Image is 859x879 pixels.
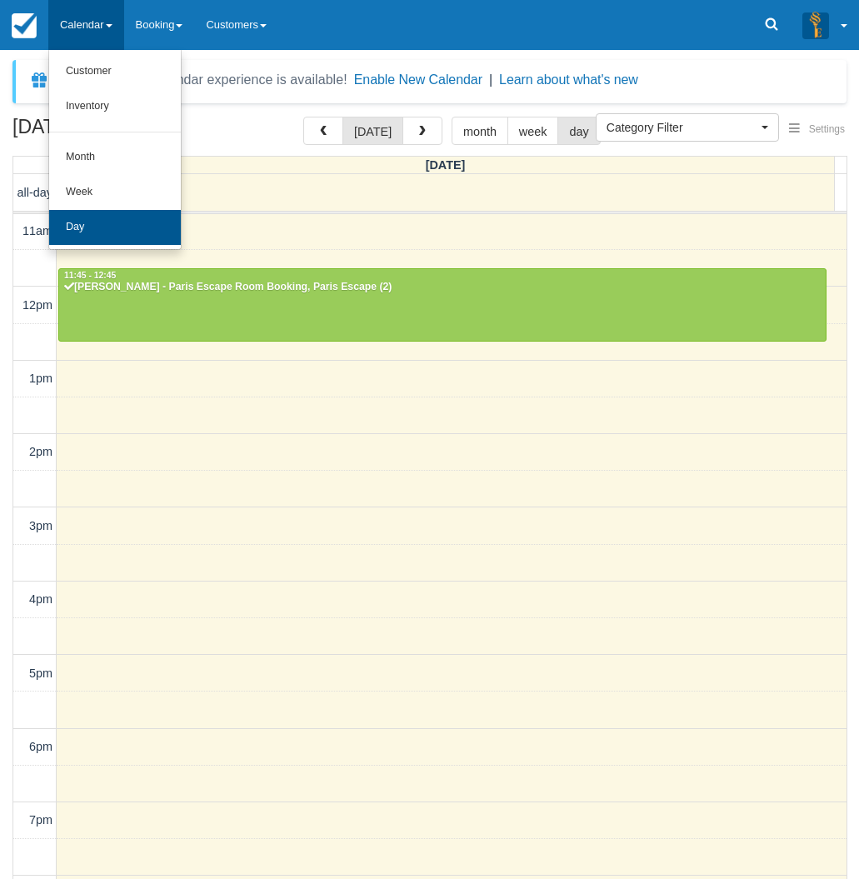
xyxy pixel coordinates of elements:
[507,117,559,145] button: week
[779,117,855,142] button: Settings
[12,117,223,147] h2: [DATE]
[49,175,181,210] a: Week
[49,54,181,89] a: Customer
[12,13,37,38] img: checkfront-main-nav-mini-logo.png
[63,281,822,294] div: [PERSON_NAME] - Paris Escape Room Booking, Paris Escape (2)
[49,89,181,124] a: Inventory
[17,186,52,199] span: all-day
[49,210,181,245] a: Day
[452,117,508,145] button: month
[426,158,466,172] span: [DATE]
[354,72,482,88] button: Enable New Calendar
[56,70,347,90] div: A new Booking Calendar experience is available!
[499,72,638,87] a: Learn about what's new
[802,12,829,38] img: A3
[607,119,757,136] span: Category Filter
[809,123,845,135] span: Settings
[489,72,492,87] span: |
[22,224,52,237] span: 11am
[49,140,181,175] a: Month
[342,117,403,145] button: [DATE]
[29,445,52,458] span: 2pm
[58,268,827,342] a: 11:45 - 12:45[PERSON_NAME] - Paris Escape Room Booking, Paris Escape (2)
[29,592,52,606] span: 4pm
[64,271,116,280] span: 11:45 - 12:45
[22,298,52,312] span: 12pm
[29,667,52,680] span: 5pm
[29,372,52,385] span: 1pm
[29,519,52,532] span: 3pm
[29,813,52,827] span: 7pm
[48,50,182,250] ul: Calendar
[596,113,779,142] button: Category Filter
[29,740,52,753] span: 6pm
[557,117,600,145] button: day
